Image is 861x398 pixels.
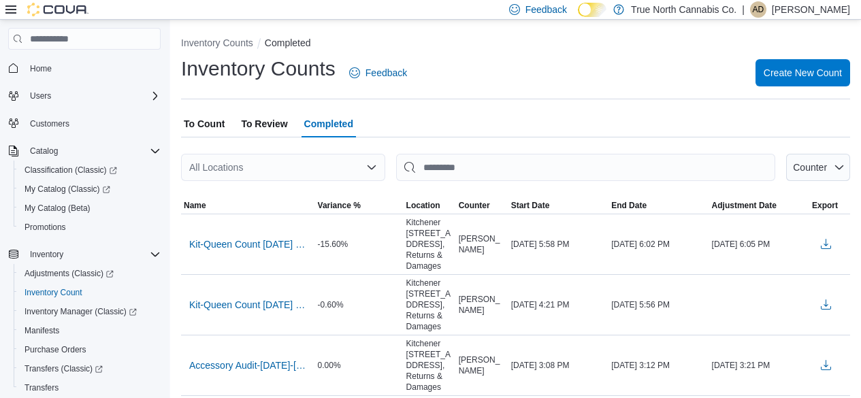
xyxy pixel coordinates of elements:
[25,88,56,104] button: Users
[709,236,809,252] div: [DATE] 6:05 PM
[189,359,307,372] span: Accessory Audit-[DATE]-[PERSON_NAME] - Kitchener [STREET_ADDRESS] - Recount
[184,200,206,211] span: Name
[25,363,103,374] span: Transfers (Classic)
[14,199,166,218] button: My Catalog (Beta)
[14,359,166,378] a: Transfers (Classic)
[19,181,116,197] a: My Catalog (Classic)
[30,118,69,129] span: Customers
[608,297,709,313] div: [DATE] 5:56 PM
[30,90,51,101] span: Users
[793,162,827,173] span: Counter
[315,357,404,374] div: 0.00%
[764,66,842,80] span: Create New Count
[19,265,119,282] a: Adjustments (Classic)
[406,200,440,211] span: Location
[753,1,764,18] span: AD
[404,335,456,395] div: Kitchener [STREET_ADDRESS], Returns & Damages
[404,197,456,214] button: Location
[511,200,550,211] span: Start Date
[25,88,161,104] span: Users
[30,63,52,74] span: Home
[25,116,75,132] a: Customers
[19,181,161,197] span: My Catalog (Classic)
[14,264,166,283] a: Adjustments (Classic)
[459,354,506,376] span: [PERSON_NAME]
[3,86,166,105] button: Users
[25,287,82,298] span: Inventory Count
[712,200,777,211] span: Adjustment Date
[19,361,161,377] span: Transfers (Classic)
[241,110,287,137] span: To Review
[344,59,412,86] a: Feedback
[611,200,647,211] span: End Date
[189,298,307,312] span: Kit-Queen Count [DATE] Pt.1- [PERSON_NAME]
[19,380,64,396] a: Transfers
[181,36,850,52] nav: An example of EuiBreadcrumbs
[508,357,608,374] div: [DATE] 3:08 PM
[709,197,809,214] button: Adjustment Date
[19,342,161,358] span: Purchase Orders
[315,297,404,313] div: -0.60%
[19,322,65,339] a: Manifests
[19,200,161,216] span: My Catalog (Beta)
[459,294,506,316] span: [PERSON_NAME]
[184,355,312,376] button: Accessory Audit-[DATE]-[PERSON_NAME] - Kitchener [STREET_ADDRESS] - Recount
[14,218,166,237] button: Promotions
[459,233,506,255] span: [PERSON_NAME]
[25,59,161,76] span: Home
[25,246,69,263] button: Inventory
[14,378,166,397] button: Transfers
[19,219,71,235] a: Promotions
[184,295,312,315] button: Kit-Queen Count [DATE] Pt.1- [PERSON_NAME]
[318,200,361,211] span: Variance %
[756,59,850,86] button: Create New Count
[631,1,736,18] p: True North Cannabis Co.
[265,37,311,48] button: Completed
[189,237,307,251] span: Kit-Queen Count [DATE] Pt.1- [PERSON_NAME]
[14,161,166,180] a: Classification (Classic)
[315,197,404,214] button: Variance %
[19,303,161,320] span: Inventory Manager (Classic)
[608,357,709,374] div: [DATE] 3:12 PM
[742,1,745,18] p: |
[396,154,775,181] input: This is a search bar. After typing your query, hit enter to filter the results lower in the page.
[181,37,253,48] button: Inventory Counts
[25,143,161,159] span: Catalog
[365,66,407,80] span: Feedback
[315,236,404,252] div: -15.60%
[19,200,96,216] a: My Catalog (Beta)
[709,357,809,374] div: [DATE] 3:21 PM
[14,340,166,359] button: Purchase Orders
[25,325,59,336] span: Manifests
[30,249,63,260] span: Inventory
[366,162,377,173] button: Open list of options
[404,275,456,335] div: Kitchener [STREET_ADDRESS], Returns & Damages
[14,180,166,199] a: My Catalog (Classic)
[456,197,508,214] button: Counter
[25,222,66,233] span: Promotions
[19,322,161,339] span: Manifests
[25,306,137,317] span: Inventory Manager (Classic)
[25,61,57,77] a: Home
[608,197,709,214] button: End Date
[786,154,850,181] button: Counter
[19,284,161,301] span: Inventory Count
[25,382,59,393] span: Transfers
[19,265,161,282] span: Adjustments (Classic)
[608,236,709,252] div: [DATE] 6:02 PM
[30,146,58,156] span: Catalog
[304,110,353,137] span: Completed
[184,110,225,137] span: To Count
[184,234,312,254] button: Kit-Queen Count [DATE] Pt.1- [PERSON_NAME]
[25,165,117,176] span: Classification (Classic)
[3,114,166,133] button: Customers
[25,246,161,263] span: Inventory
[14,302,166,321] a: Inventory Manager (Classic)
[14,321,166,340] button: Manifests
[578,3,606,17] input: Dark Mode
[19,361,108,377] a: Transfers (Classic)
[772,1,850,18] p: [PERSON_NAME]
[19,219,161,235] span: Promotions
[508,297,608,313] div: [DATE] 4:21 PM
